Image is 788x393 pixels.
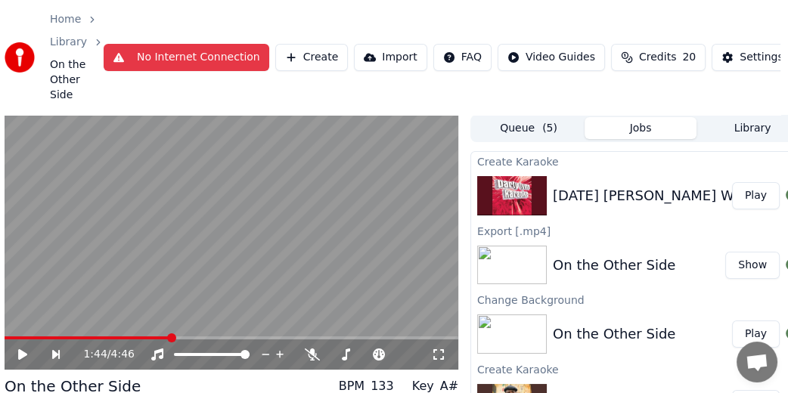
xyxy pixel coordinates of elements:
[5,42,35,73] img: youka
[682,50,696,65] span: 20
[611,44,706,71] button: Credits20
[473,117,585,139] button: Queue
[553,255,675,276] div: On the Other Side
[275,44,349,71] button: Create
[50,35,87,50] a: Library
[111,347,135,362] span: 4:46
[553,185,779,206] div: [DATE] [PERSON_NAME] Will Sing
[553,323,675,345] div: On the Other Side
[542,121,557,136] span: ( 5 )
[725,252,780,279] button: Show
[433,44,492,71] button: FAQ
[732,320,780,348] button: Play
[83,347,107,362] span: 1:44
[83,347,119,362] div: /
[740,50,783,65] div: Settings
[50,12,81,27] a: Home
[104,44,269,71] button: No Internet Connection
[737,342,777,382] div: Open chat
[498,44,605,71] button: Video Guides
[732,182,780,209] button: Play
[50,12,104,103] nav: breadcrumb
[354,44,427,71] button: Import
[585,117,696,139] button: Jobs
[50,57,104,103] span: On the Other Side
[639,50,676,65] span: Credits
